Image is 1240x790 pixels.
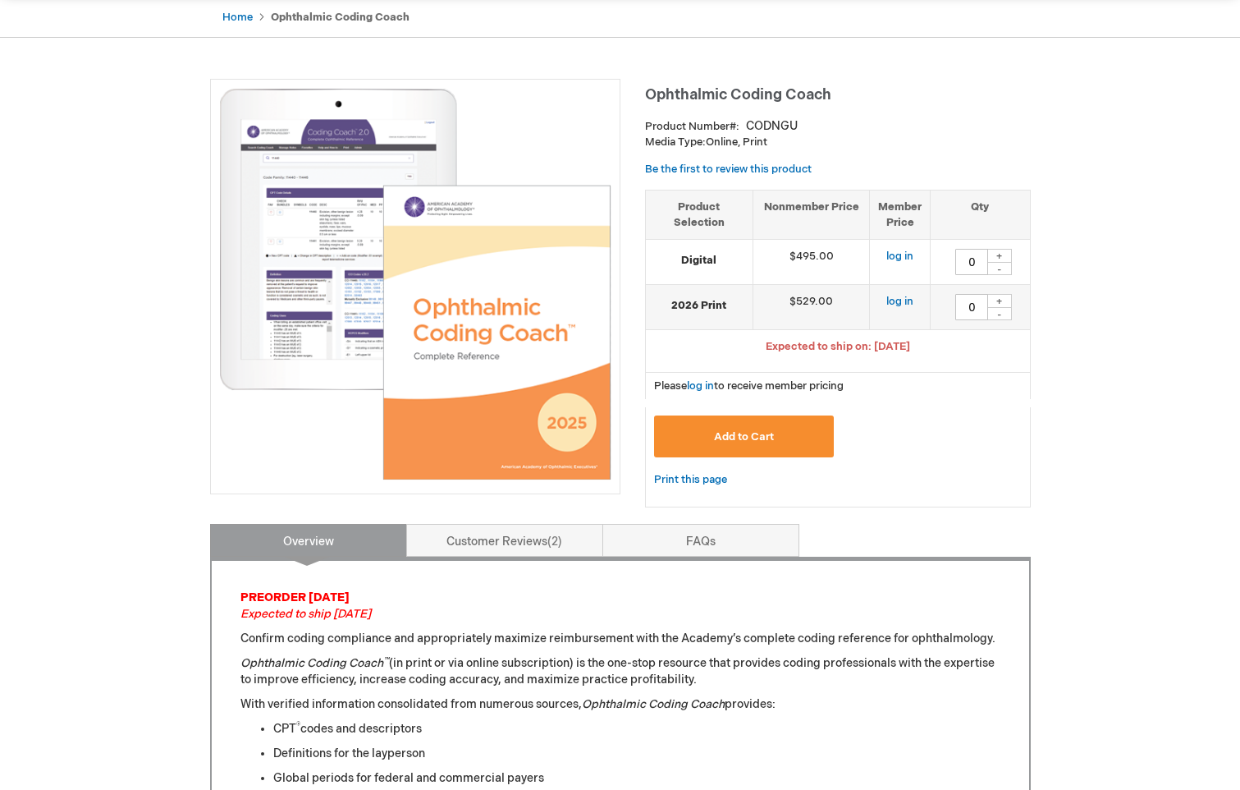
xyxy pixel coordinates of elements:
a: log in [886,250,913,263]
strong: 2026 Print [654,298,744,314]
div: - [987,307,1012,320]
a: Be the first to review this product [645,163,812,176]
strong: Product Number [645,120,739,133]
strong: Ophthalmic Coding Coach [271,11,410,24]
a: Home [222,11,253,24]
a: FAQs [602,524,799,557]
p: With verified information consolidated from numerous sources, provides: [240,696,1000,713]
span: Add to Cart [714,430,774,443]
a: Print this page [654,470,727,490]
div: + [987,249,1012,263]
a: log in [687,379,714,393]
div: - [987,262,1012,275]
span: 2 [547,535,562,549]
sup: ® [296,721,300,731]
span: Expected to ship on: [DATE] [766,340,910,353]
td: $495.00 [753,240,870,285]
span: Please to receive member pricing [654,379,844,393]
li: CPT codes and descriptors [273,721,1000,737]
a: Overview [210,524,407,557]
sup: ™ [383,655,389,665]
div: + [987,294,1012,308]
div: CODNGU [746,118,798,135]
strong: Media Type: [645,135,706,149]
p: Online, Print [645,135,1031,150]
em: Ophthalmic Coding Coach [582,697,725,711]
a: log in [886,295,913,308]
th: Member Price [870,190,931,239]
li: Global periods for federal and commercial payers [273,770,1000,787]
em: Expected to ship [DATE] [240,607,371,621]
li: Definitions for the layperson [273,746,1000,762]
th: Nonmember Price [753,190,870,239]
strong: PREORDER [DATE] [240,590,350,604]
button: Add to Cart [654,416,835,457]
td: $529.00 [753,285,870,330]
strong: Digital [654,253,744,269]
input: Qty [955,294,988,320]
p: (in print or via online subscription) is the one-stop resource that provides coding professionals... [240,655,1000,688]
p: Confirm coding compliance and appropriately maximize reimbursement with the Academy’s complete co... [240,631,1000,647]
th: Qty [931,190,1030,239]
span: Ophthalmic Coding Coach [645,86,831,103]
a: Customer Reviews2 [406,524,603,557]
img: Ophthalmic Coding Coach [219,88,611,480]
th: Product Selection [646,190,753,239]
input: Qty [955,249,988,275]
em: Ophthalmic Coding Coach [240,656,389,670]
